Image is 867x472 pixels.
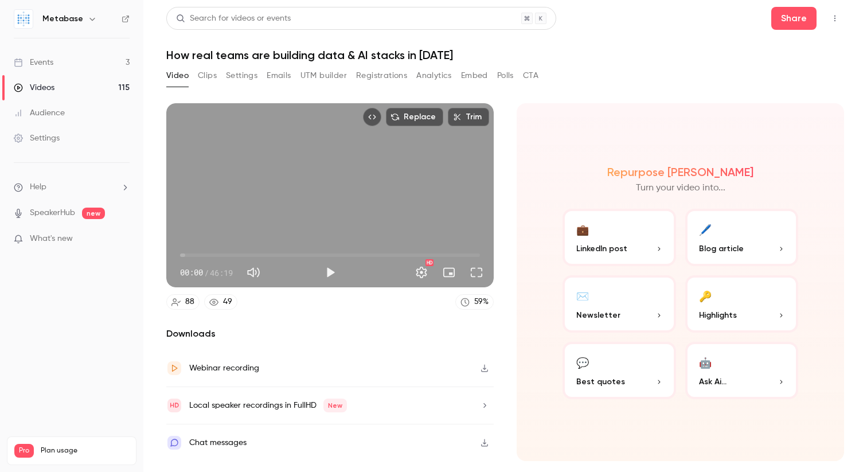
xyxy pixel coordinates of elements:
[523,67,538,85] button: CTA
[41,446,129,455] span: Plan usage
[198,67,217,85] button: Clips
[386,108,443,126] button: Replace
[410,261,433,284] button: Settings
[438,261,460,284] button: Turn on miniplayer
[363,108,381,126] button: Embed video
[204,267,209,279] span: /
[242,261,265,284] button: Mute
[189,436,247,450] div: Chat messages
[699,287,712,305] div: 🔑
[685,275,799,333] button: 🔑Highlights
[180,267,233,279] div: 00:00
[576,353,589,371] div: 💬
[14,444,34,458] span: Pro
[563,209,676,266] button: 💼LinkedIn post
[14,181,130,193] li: help-dropdown-opener
[323,399,347,412] span: New
[223,296,232,308] div: 49
[189,399,347,412] div: Local speaker recordings in FullHD
[576,220,589,238] div: 💼
[576,243,627,255] span: LinkedIn post
[699,220,712,238] div: 🖊️
[563,275,676,333] button: ✉️Newsletter
[82,208,105,219] span: new
[210,267,233,279] span: 46:19
[685,209,799,266] button: 🖊️Blog article
[576,309,620,321] span: Newsletter
[300,67,347,85] button: UTM builder
[30,233,73,245] span: What's new
[14,10,33,28] img: Metabase
[185,296,194,308] div: 88
[166,327,494,341] h2: Downloads
[474,296,489,308] div: 59 %
[30,207,75,219] a: SpeakerHub
[14,82,54,93] div: Videos
[636,181,725,195] p: Turn your video into...
[189,361,259,375] div: Webinar recording
[116,234,130,244] iframe: Noticeable Trigger
[14,57,53,68] div: Events
[14,107,65,119] div: Audience
[42,13,83,25] h6: Metabase
[699,353,712,371] div: 🤖
[356,67,407,85] button: Registrations
[448,108,489,126] button: Trim
[425,259,433,266] div: HD
[416,67,452,85] button: Analytics
[166,48,844,62] h1: How real teams are building data & AI stacks in [DATE]
[176,13,291,25] div: Search for videos or events
[576,376,625,388] span: Best quotes
[576,287,589,305] div: ✉️
[771,7,817,30] button: Share
[166,294,200,310] a: 88
[699,376,727,388] span: Ask Ai...
[180,267,203,279] span: 00:00
[319,261,342,284] button: Play
[461,67,488,85] button: Embed
[455,294,494,310] a: 59%
[607,165,753,179] h2: Repurpose [PERSON_NAME]
[685,342,799,399] button: 🤖Ask Ai...
[14,132,60,144] div: Settings
[465,261,488,284] button: Full screen
[30,181,46,193] span: Help
[699,309,737,321] span: Highlights
[826,9,844,28] button: Top Bar Actions
[497,67,514,85] button: Polls
[204,294,237,310] a: 49
[166,67,189,85] button: Video
[563,342,676,399] button: 💬Best quotes
[699,243,744,255] span: Blog article
[267,67,291,85] button: Emails
[226,67,257,85] button: Settings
